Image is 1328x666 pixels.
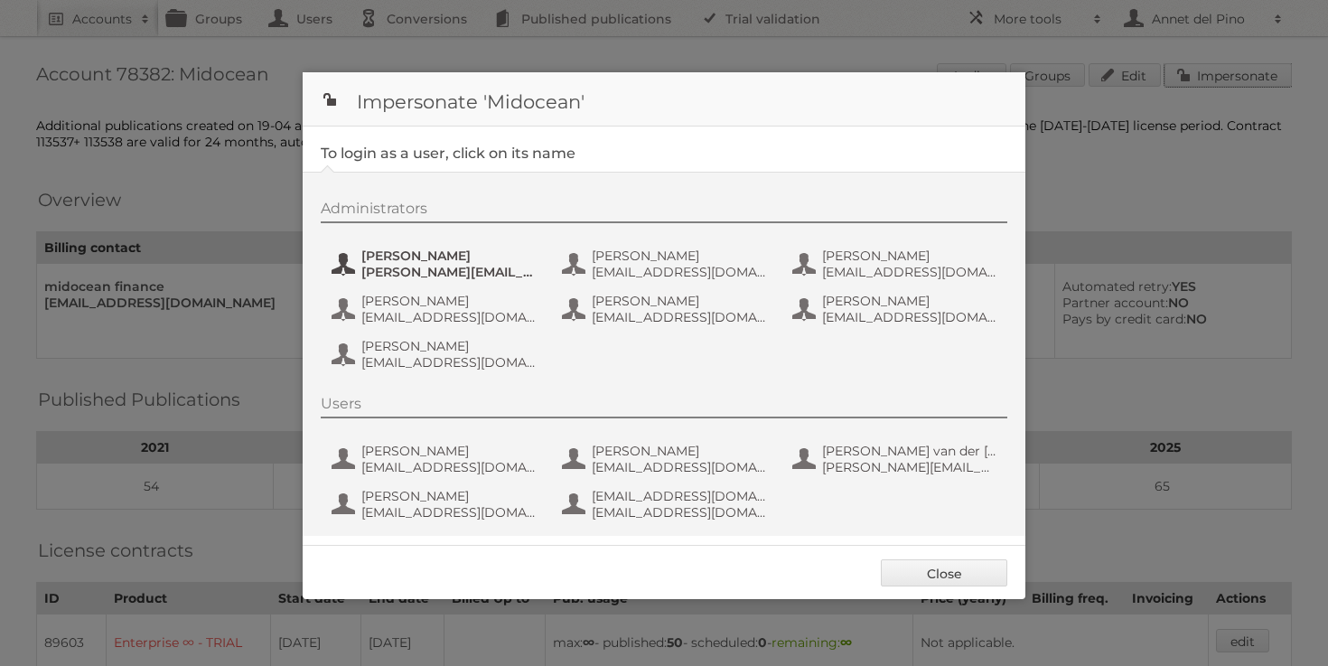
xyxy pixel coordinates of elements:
[822,443,997,459] span: [PERSON_NAME] van der [PERSON_NAME]
[822,293,997,309] span: [PERSON_NAME]
[361,459,537,475] span: [EMAIL_ADDRESS][DOMAIN_NAME]
[330,336,542,372] button: [PERSON_NAME] [EMAIL_ADDRESS][DOMAIN_NAME]
[790,291,1003,327] button: [PERSON_NAME] [EMAIL_ADDRESS][DOMAIN_NAME]
[592,309,767,325] span: [EMAIL_ADDRESS][DOMAIN_NAME]
[330,291,542,327] button: [PERSON_NAME] [EMAIL_ADDRESS][DOMAIN_NAME]
[560,291,772,327] button: [PERSON_NAME] [EMAIL_ADDRESS][DOMAIN_NAME]
[303,72,1025,127] h1: Impersonate 'Midocean'
[790,441,1003,477] button: [PERSON_NAME] van der [PERSON_NAME] [PERSON_NAME][EMAIL_ADDRESS][DOMAIN_NAME]
[361,248,537,264] span: [PERSON_NAME]
[592,504,767,521] span: [EMAIL_ADDRESS][DOMAIN_NAME]
[822,248,997,264] span: [PERSON_NAME]
[330,246,542,282] button: [PERSON_NAME] [PERSON_NAME][EMAIL_ADDRESS][DOMAIN_NAME]
[822,264,997,280] span: [EMAIL_ADDRESS][DOMAIN_NAME]
[361,504,537,521] span: [EMAIL_ADDRESS][DOMAIN_NAME]
[592,488,767,504] span: [EMAIL_ADDRESS][DOMAIN_NAME]
[822,309,997,325] span: [EMAIL_ADDRESS][DOMAIN_NAME]
[361,264,537,280] span: [PERSON_NAME][EMAIL_ADDRESS][DOMAIN_NAME]
[592,459,767,475] span: [EMAIL_ADDRESS][DOMAIN_NAME]
[361,488,537,504] span: [PERSON_NAME]
[592,293,767,309] span: [PERSON_NAME]
[592,264,767,280] span: [EMAIL_ADDRESS][DOMAIN_NAME]
[361,309,537,325] span: [EMAIL_ADDRESS][DOMAIN_NAME]
[321,200,1007,223] div: Administrators
[361,354,537,371] span: [EMAIL_ADDRESS][DOMAIN_NAME]
[592,248,767,264] span: [PERSON_NAME]
[330,486,542,522] button: [PERSON_NAME] [EMAIL_ADDRESS][DOMAIN_NAME]
[361,443,537,459] span: [PERSON_NAME]
[560,486,772,522] button: [EMAIL_ADDRESS][DOMAIN_NAME] [EMAIL_ADDRESS][DOMAIN_NAME]
[822,459,997,475] span: [PERSON_NAME][EMAIL_ADDRESS][DOMAIN_NAME]
[361,338,537,354] span: [PERSON_NAME]
[790,246,1003,282] button: [PERSON_NAME] [EMAIL_ADDRESS][DOMAIN_NAME]
[560,246,772,282] button: [PERSON_NAME] [EMAIL_ADDRESS][DOMAIN_NAME]
[592,443,767,459] span: [PERSON_NAME]
[321,395,1007,418] div: Users
[560,441,772,477] button: [PERSON_NAME] [EMAIL_ADDRESS][DOMAIN_NAME]
[881,559,1007,586] a: Close
[321,145,575,162] legend: To login as a user, click on its name
[330,441,542,477] button: [PERSON_NAME] [EMAIL_ADDRESS][DOMAIN_NAME]
[361,293,537,309] span: [PERSON_NAME]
